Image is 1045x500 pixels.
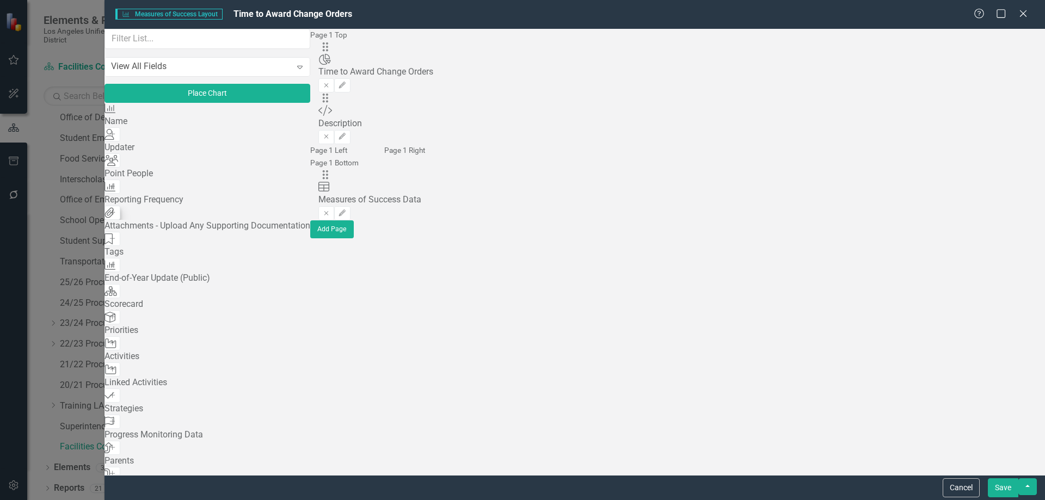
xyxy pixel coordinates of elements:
div: Description [318,118,433,130]
div: Priorities [104,324,310,337]
div: Progress Monitoring Data [104,429,310,441]
div: Strategies [104,403,310,415]
div: Scorecard [104,298,310,311]
button: Place Chart [104,84,310,103]
button: Save [988,478,1018,497]
div: View All Fields [111,60,167,73]
button: Cancel [943,478,980,497]
small: Page 1 Top [310,30,347,39]
div: Updater [104,141,310,154]
div: Reporting Frequency [104,194,310,206]
div: Attachments - Upload Any Supporting Documentation [104,220,310,232]
button: Add Page [310,220,354,238]
small: Page 1 Left [310,146,347,155]
input: Filter List... [104,29,310,49]
div: Activities [104,350,310,363]
div: Measures of Success Data [318,194,433,206]
div: Linked Activities [104,376,310,389]
div: Tags [104,246,310,258]
div: End-of-Year Update (Public) [104,272,310,285]
div: Point People [104,168,310,180]
div: Parents [104,455,310,467]
div: Time to Award Change Orders [318,66,433,78]
span: Time to Award Change Orders [233,9,352,19]
small: Page 1 Right [384,146,425,155]
small: Page 1 Bottom [310,158,359,167]
span: Measures of Success Layout [115,9,223,20]
div: Name [104,115,310,128]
